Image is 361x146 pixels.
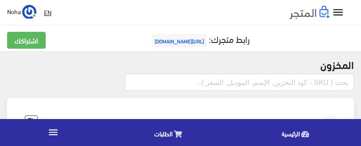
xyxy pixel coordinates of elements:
[290,6,330,19] img: .
[7,4,36,19] a: ... Noha
[47,127,59,138] i: 
[7,58,354,70] h2: المخزون
[234,121,361,144] a: الرئيسية
[150,31,250,47] a: رابط متجرك:[URL][DOMAIN_NAME]
[7,32,46,49] a: اشتراكك
[324,116,336,129] span: 82
[332,6,345,19] i: 
[282,128,300,139] span: الرئيسية
[40,4,55,20] a: EN
[125,74,354,91] input: بحث ( SKU - كود التخزين, الإسم, الموديل, السعر )...
[22,5,36,19] img: ...
[11,85,44,119] iframe: Drift Widget Chat Controller
[44,7,51,18] u: EN
[152,34,207,47] span: [URL][DOMAIN_NAME]
[7,6,21,17] span: Noha
[154,128,173,139] span: الطلبات
[107,121,234,144] a: الطلبات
